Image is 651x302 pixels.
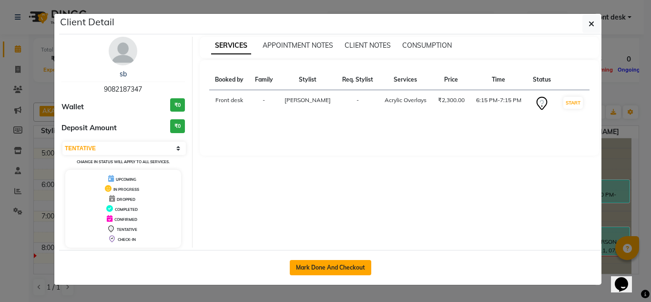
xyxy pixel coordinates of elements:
[209,90,249,117] td: Front desk
[527,70,557,90] th: Status
[60,15,114,29] h5: Client Detail
[77,159,170,164] small: Change in status will apply to all services.
[285,96,331,104] span: [PERSON_NAME]
[61,102,84,113] span: Wallet
[249,90,279,117] td: -
[470,70,527,90] th: Time
[336,90,379,117] td: -
[211,37,251,54] span: SERVICES
[120,70,127,78] a: sb
[113,187,139,192] span: IN PROGRESS
[116,177,136,182] span: UPCOMING
[118,237,136,242] span: CHECK-IN
[402,41,452,50] span: CONSUMPTION
[379,70,432,90] th: Services
[336,70,379,90] th: Req. Stylist
[438,96,465,104] div: ₹2,300.00
[432,70,470,90] th: Price
[115,207,138,212] span: COMPLETED
[104,85,142,94] span: 9082187347
[249,70,279,90] th: Family
[385,96,427,104] div: Acrylic Overlays
[209,70,249,90] th: Booked by
[611,264,641,292] iframe: chat widget
[117,197,135,202] span: DROPPED
[563,97,583,109] button: START
[109,37,137,65] img: avatar
[114,217,137,222] span: CONFIRMED
[170,98,185,112] h3: ₹0
[170,119,185,133] h3: ₹0
[345,41,391,50] span: CLIENT NOTES
[279,70,336,90] th: Stylist
[263,41,333,50] span: APPOINTMENT NOTES
[117,227,137,232] span: TENTATIVE
[61,123,117,134] span: Deposit Amount
[290,260,371,275] button: Mark Done And Checkout
[470,90,527,117] td: 6:15 PM-7:15 PM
